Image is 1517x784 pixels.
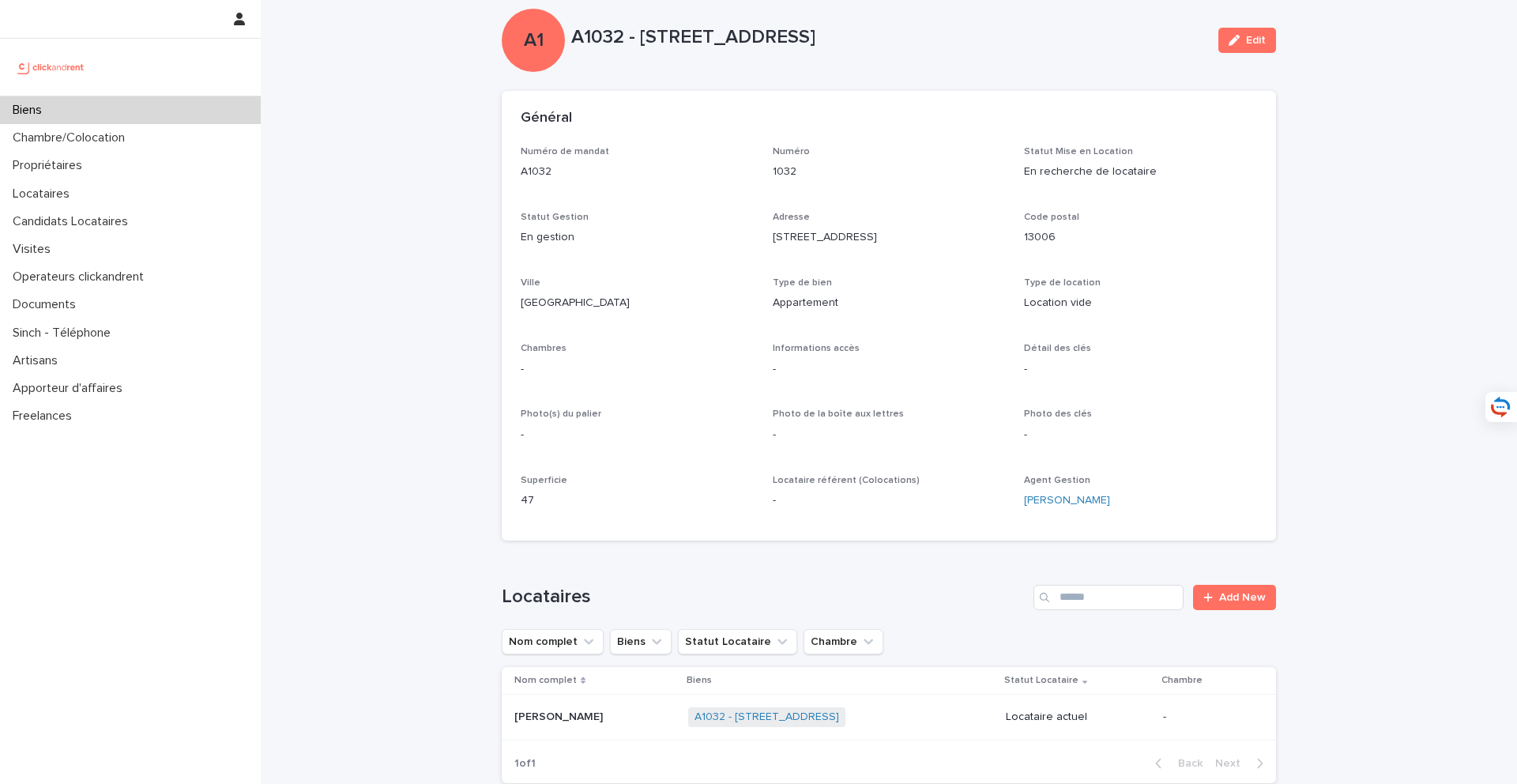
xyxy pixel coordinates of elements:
[1215,758,1250,769] span: Next
[773,344,860,353] span: Informations accès
[687,672,712,689] p: Biens
[521,344,567,353] span: Chambres
[678,629,797,654] button: Statut Locataire
[804,629,883,654] button: Chambre
[521,295,754,311] p: [GEOGRAPHIC_DATA]
[1246,35,1266,46] span: Edit
[773,409,904,419] span: Photo de la boîte aux lettres
[1142,756,1209,771] button: Back
[521,476,567,485] span: Superficie
[773,476,920,485] span: Locataire référent (Colocations)
[1193,585,1276,610] a: Add New
[521,229,754,246] p: En gestion
[1024,295,1257,311] p: Location vide
[1161,672,1203,689] p: Chambre
[773,229,1006,246] p: [STREET_ADDRESS]
[6,130,137,145] p: Chambre/Colocation
[521,110,572,127] h2: Général
[773,164,1006,180] p: 1032
[1024,476,1090,485] span: Agent Gestion
[1024,164,1257,180] p: En recherche de locataire
[6,242,63,257] p: Visites
[1209,756,1276,771] button: Next
[695,710,839,724] a: A1032 - [STREET_ADDRESS]
[521,213,589,222] span: Statut Gestion
[521,492,754,509] p: 47
[773,278,832,288] span: Type de bien
[1024,229,1257,246] p: 13006
[610,629,672,654] button: Biens
[1024,427,1257,443] p: -
[6,187,82,202] p: Locataires
[1219,592,1266,603] span: Add New
[6,158,95,173] p: Propriétaires
[514,707,606,724] p: [PERSON_NAME]
[773,147,810,156] span: Numéro
[1218,28,1276,53] button: Edit
[1024,147,1133,156] span: Statut Mise en Location
[1024,409,1092,419] span: Photo des clés
[514,672,577,689] p: Nom complet
[1169,758,1203,769] span: Back
[521,409,601,419] span: Photo(s) du palier
[6,409,85,424] p: Freelances
[6,326,123,341] p: Sinch - Téléphone
[773,361,1006,378] p: -
[6,297,88,312] p: Documents
[521,147,609,156] span: Numéro de mandat
[1033,585,1184,610] input: Search
[6,214,141,229] p: Candidats Locataires
[502,629,604,654] button: Nom complet
[6,269,156,285] p: Operateurs clickandrent
[1024,344,1091,353] span: Détail des clés
[571,26,1206,49] p: A1032 - [STREET_ADDRESS]
[773,295,1006,311] p: Appartement
[6,353,70,368] p: Artisans
[521,278,540,288] span: Ville
[1006,710,1150,724] p: Locataire actuel
[773,427,1006,443] p: -
[13,51,89,83] img: UCB0brd3T0yccxBKYDjQ
[1024,492,1110,509] a: [PERSON_NAME]
[502,586,1027,609] h1: Locataires
[6,103,55,118] p: Biens
[1024,278,1101,288] span: Type de location
[1004,672,1078,689] p: Statut Locataire
[1024,361,1257,378] p: -
[521,164,754,180] p: A1032
[502,744,548,783] p: 1 of 1
[521,361,754,378] p: -
[773,492,1006,509] p: -
[6,381,135,396] p: Apporteur d'affaires
[502,695,1276,741] tr: [PERSON_NAME][PERSON_NAME] A1032 - [STREET_ADDRESS] Locataire actuel-
[1163,710,1251,724] p: -
[521,427,754,443] p: -
[1024,213,1079,222] span: Code postal
[773,213,810,222] span: Adresse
